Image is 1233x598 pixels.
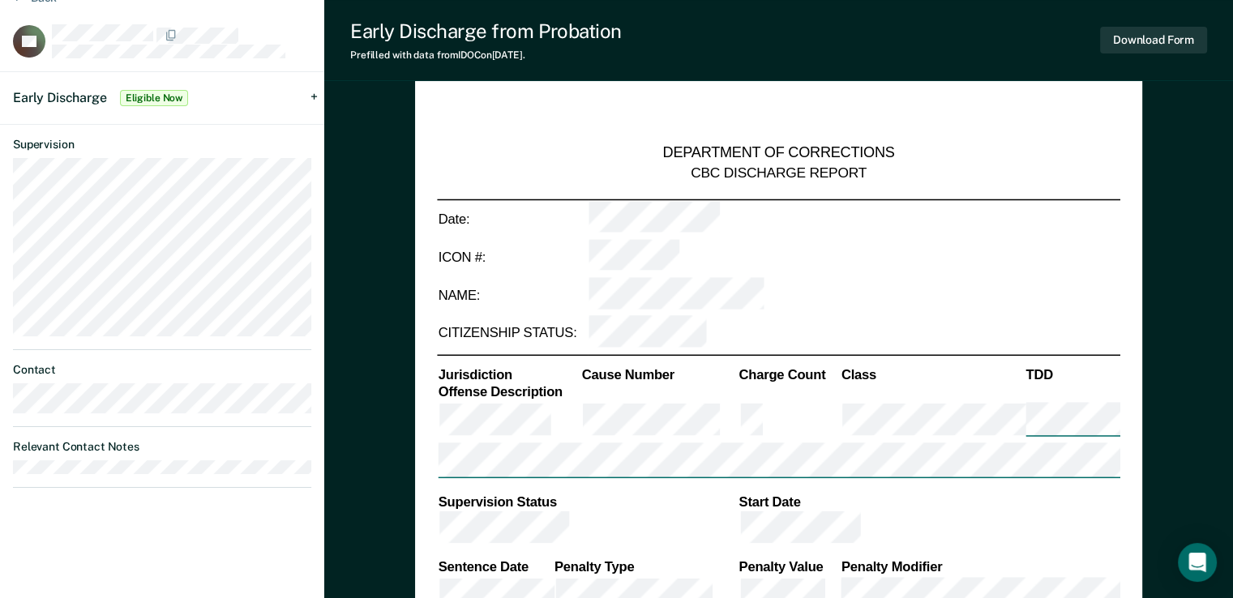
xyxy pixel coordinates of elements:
[13,440,311,454] dt: Relevant Contact Notes
[437,238,587,276] td: ICON #:
[437,558,553,576] th: Sentence Date
[437,314,587,352] td: CITIZENSHIP STATUS:
[120,90,189,106] span: Eligible Now
[437,493,738,510] th: Supervision Status
[738,558,840,576] th: Penalty Value
[437,383,580,401] th: Offense Description
[840,558,1120,576] th: Penalty Modifier
[580,365,738,383] th: Cause Number
[13,138,311,152] dt: Supervision
[554,558,739,576] th: Penalty Type
[663,144,895,164] div: DEPARTMENT OF CORRECTIONS
[13,363,311,377] dt: Contact
[1100,27,1207,53] button: Download Form
[13,90,107,105] span: Early Discharge
[437,199,587,238] td: Date:
[691,163,867,182] div: CBC DISCHARGE REPORT
[1025,365,1120,383] th: TDD
[350,49,622,61] div: Prefilled with data from IDOC on [DATE] .
[350,19,622,43] div: Early Discharge from Probation
[840,365,1025,383] th: Class
[738,493,1120,510] th: Start Date
[738,365,840,383] th: Charge Count
[437,365,580,383] th: Jurisdiction
[1178,543,1217,582] div: Open Intercom Messenger
[437,276,587,314] td: NAME:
